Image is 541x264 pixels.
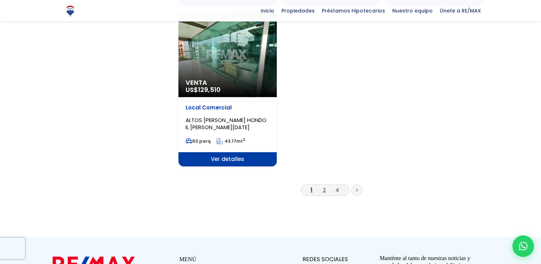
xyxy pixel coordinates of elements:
span: ALTOS [PERSON_NAME] HONDO II, [PERSON_NAME][DATE] [186,116,266,131]
span: Nuestro equipo [389,5,436,16]
span: Propiedades [278,5,318,16]
sup: 2 [243,137,245,142]
img: Logo de REMAX [64,5,77,17]
span: mt [217,138,245,144]
a: 1 [310,186,313,194]
span: US$ [186,85,221,94]
a: Venta US$129,510 Local Comercial ALTOS [PERSON_NAME] HONDO II, [PERSON_NAME][DATE] 50 parq. 43.17... [178,11,277,166]
span: 129,510 [198,85,221,94]
span: Únete a RE/MAX [436,5,485,16]
span: Inicio [257,5,278,16]
p: MENÚ [179,255,271,264]
a: 2 [323,186,326,194]
span: 50 parq. [186,138,212,144]
p: REDES SOCIALES [271,255,380,264]
span: Venta [186,79,270,86]
p: Local Comercial [186,104,270,111]
span: Ver detalles [178,152,277,166]
a: 4 [335,186,339,194]
span: Préstamos Hipotecarios [318,5,389,16]
span: 43.17 [225,138,236,144]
